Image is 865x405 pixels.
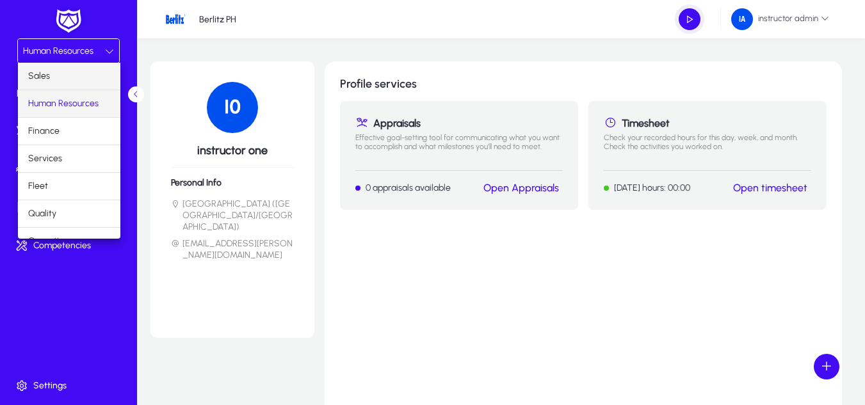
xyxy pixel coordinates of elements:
span: Sales [28,68,50,84]
span: Quality [28,206,56,221]
span: Human Resources [28,96,99,111]
span: Operations [28,234,73,249]
span: Finance [28,123,60,139]
span: Fleet [28,179,48,194]
span: Services [28,151,62,166]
